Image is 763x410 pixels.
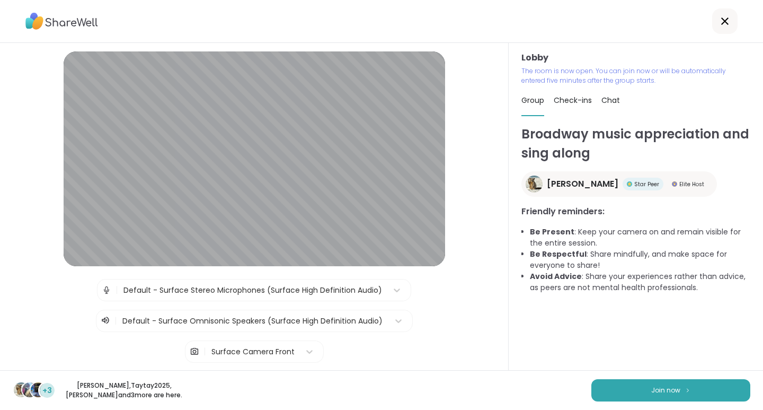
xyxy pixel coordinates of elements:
[521,95,544,106] span: Group
[591,379,750,402] button: Join now
[627,181,632,187] img: Star Peer
[547,178,618,190] span: [PERSON_NAME]
[601,95,620,106] span: Chat
[521,66,750,85] p: The room is now open. You can join now or will be automatically entered five minutes after the gr...
[679,180,704,188] span: Elite Host
[116,280,118,301] span: |
[685,387,691,393] img: ShareWell Logomark
[634,180,659,188] span: Star Peer
[14,382,29,397] img: spencer
[530,249,750,271] li: : Share mindfully, and make space for everyone to share!
[521,51,750,64] h3: Lobby
[651,386,680,395] span: Join now
[42,385,52,396] span: +3
[203,341,206,362] span: |
[211,346,295,357] div: Surface Camera Front
[521,125,750,163] h1: Broadway music appreciation and sing along
[102,280,111,301] img: Microphone
[65,381,183,400] p: [PERSON_NAME] , Taytay2025 , [PERSON_NAME] and 3 more are here.
[114,315,117,327] span: |
[31,382,46,397] img: Sheilah
[530,226,750,249] li: : Keep your camera on and remain visible for the entire session.
[25,9,98,33] img: ShareWell Logo
[526,176,543,193] img: spencer
[530,271,750,293] li: : Share your experiences rather than advice, as peers are not mental health professionals.
[521,205,750,218] h3: Friendly reminders:
[672,181,677,187] img: Elite Host
[530,271,582,282] b: Avoid Advice
[530,249,587,259] b: Be Respectful
[530,226,574,237] b: Be Present
[22,382,37,397] img: Taytay2025
[190,341,199,362] img: Camera
[521,171,717,197] a: spencer[PERSON_NAME]Star PeerStar PeerElite HostElite Host
[123,285,382,296] div: Default - Surface Stereo Microphones (Surface High Definition Audio)
[554,95,592,106] span: Check-ins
